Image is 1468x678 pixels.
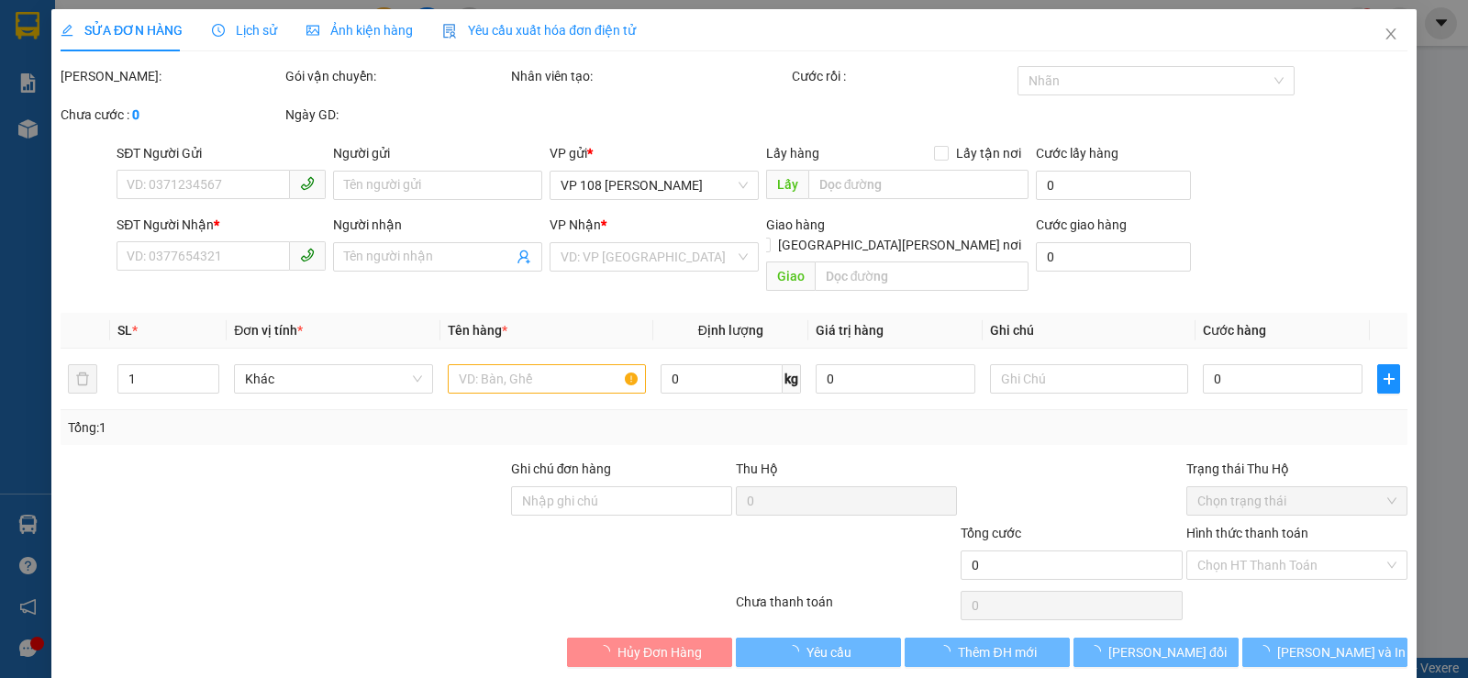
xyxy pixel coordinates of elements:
span: Tổng cước [961,526,1021,540]
div: Ngày GD: [285,105,506,125]
span: plus [1378,372,1399,386]
div: Tổng: 1 [68,417,568,438]
span: Khác [245,365,421,393]
span: Yêu cầu xuất hóa đơn điện tử [442,23,636,38]
span: kg [783,364,801,394]
span: Lấy tận nơi [949,143,1029,163]
span: Định lượng [698,323,763,338]
span: Hủy Đơn Hàng [617,642,702,662]
label: Hình thức thanh toán [1186,526,1308,540]
div: SĐT Người Gửi [117,143,326,163]
div: Gói vận chuyển: [285,66,506,86]
span: SL [117,323,132,338]
span: Lấy [766,170,808,199]
th: Ghi chú [983,313,1196,349]
span: Giá trị hàng [816,323,884,338]
span: Thu Hộ [736,461,778,476]
span: user-add [517,250,531,264]
input: Ghi Chú [990,364,1188,394]
span: edit [61,24,73,37]
span: clock-circle [212,24,225,37]
span: picture [306,24,319,37]
input: Cước giao hàng [1036,242,1191,272]
button: Hủy Đơn Hàng [567,638,732,667]
div: Chưa cước : [61,105,282,125]
label: Ghi chú đơn hàng [511,461,612,476]
span: Giao [766,261,815,291]
input: Cước lấy hàng [1036,171,1191,200]
span: close [1384,27,1398,41]
button: Close [1365,9,1417,61]
div: Trạng thái Thu Hộ [1186,459,1407,479]
button: Yêu cầu [736,638,901,667]
span: Lấy hàng [766,146,819,161]
input: Dọc đường [815,261,1029,291]
button: plus [1377,364,1400,394]
span: phone [300,248,315,262]
span: Giao hàng [766,217,825,232]
div: SĐT Người Nhận [117,215,326,235]
span: Chọn trạng thái [1197,487,1396,515]
div: Người nhận [333,215,542,235]
button: [PERSON_NAME] đổi [1073,638,1239,667]
input: Dọc đường [808,170,1029,199]
span: [PERSON_NAME] đổi [1108,642,1227,662]
span: loading [1257,645,1277,658]
label: Cước giao hàng [1036,217,1127,232]
div: Chưa thanh toán [734,592,959,624]
span: loading [786,645,806,658]
span: Cước hàng [1203,323,1266,338]
img: icon [442,24,457,39]
span: loading [938,645,958,658]
span: loading [597,645,617,658]
span: loading [1088,645,1108,658]
span: [PERSON_NAME] và In [1277,642,1406,662]
div: Nhân viên tạo: [511,66,789,86]
span: VP Nhận [550,217,601,232]
span: [GEOGRAPHIC_DATA][PERSON_NAME] nơi [771,235,1029,255]
button: delete [68,364,97,394]
div: VP gửi [550,143,759,163]
span: Thêm ĐH mới [958,642,1036,662]
input: VD: Bàn, Ghế [448,364,646,394]
div: Cước rồi : [792,66,1013,86]
span: Lịch sử [212,23,277,38]
span: phone [300,176,315,191]
span: Ảnh kiện hàng [306,23,413,38]
span: Yêu cầu [806,642,851,662]
button: Thêm ĐH mới [905,638,1070,667]
label: Cước lấy hàng [1036,146,1118,161]
div: Người gửi [333,143,542,163]
b: 0 [132,107,139,122]
span: VP 108 Lê Hồng Phong - Vũng Tàu [561,172,748,199]
div: [PERSON_NAME]: [61,66,282,86]
button: [PERSON_NAME] và In [1242,638,1407,667]
span: Đơn vị tính [234,323,303,338]
span: SỬA ĐƠN HÀNG [61,23,183,38]
input: Ghi chú đơn hàng [511,486,732,516]
span: Tên hàng [448,323,507,338]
